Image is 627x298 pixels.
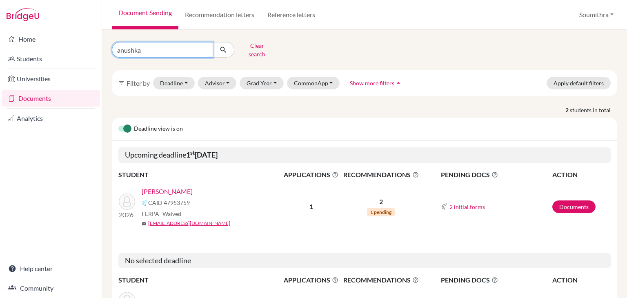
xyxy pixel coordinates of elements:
a: Help center [2,260,100,277]
th: STUDENT [118,275,282,285]
b: 1 [DATE] [186,150,218,159]
img: Common App logo [142,200,148,206]
button: Grad Year [240,77,284,89]
a: Documents [552,200,596,213]
h5: No selected deadline [118,253,611,269]
button: Deadline [153,77,195,89]
img: Bridge-U [7,8,39,21]
span: Deadline view is on [134,124,183,134]
span: CAID 47953759 [148,198,190,207]
sup: st [190,149,195,156]
span: mail [142,221,147,226]
button: Show more filtersarrow_drop_up [343,77,409,89]
button: Advisor [198,77,237,89]
i: arrow_drop_up [394,79,402,87]
img: Bharggav, Anushka [119,193,135,210]
span: - Waived [159,210,181,217]
span: APPLICATIONS [282,275,340,285]
b: 1 [309,202,313,210]
p: 2026 [119,210,135,220]
a: Home [2,31,100,47]
strong: 2 [565,106,570,114]
th: ACTION [552,169,611,180]
th: STUDENT [118,169,282,180]
button: Soumithra [576,7,617,22]
button: CommonApp [287,77,340,89]
span: APPLICATIONS [282,170,340,180]
button: Clear search [234,39,280,60]
span: FERPA [142,209,181,218]
button: 2 initial forms [449,202,485,211]
a: Students [2,51,100,67]
i: filter_list [118,80,125,86]
span: Filter by [127,79,150,87]
a: Community [2,280,100,296]
a: [EMAIL_ADDRESS][DOMAIN_NAME] [148,220,230,227]
th: ACTION [552,275,611,285]
img: Common App logo [441,203,447,210]
p: 2 [341,197,421,207]
a: [PERSON_NAME] [142,187,193,196]
input: Find student by name... [112,42,213,58]
span: PENDING DOCS [441,170,551,180]
a: Analytics [2,110,100,127]
span: Show more filters [350,80,394,87]
span: RECOMMENDATIONS [341,170,421,180]
span: PENDING DOCS [441,275,551,285]
button: Apply default filters [547,77,611,89]
a: Universities [2,71,100,87]
h5: Upcoming deadline [118,147,611,163]
span: RECOMMENDATIONS [341,275,421,285]
span: students in total [570,106,617,114]
a: Documents [2,90,100,107]
span: 1 pending [367,208,395,216]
